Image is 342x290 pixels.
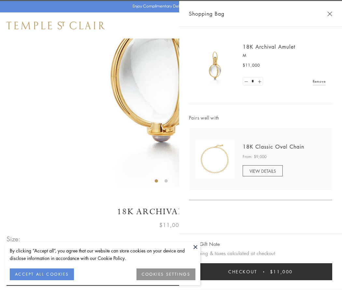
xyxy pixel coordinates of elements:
[195,46,235,85] img: 18K Archival Amulet
[243,43,295,50] a: 18K Archival Amulet
[136,268,195,280] button: COOKIES SETTINGS
[313,78,326,85] a: Remove
[270,268,293,275] span: $11,000
[243,143,304,150] a: 18K Classic Oval Chain
[189,9,224,18] span: Shopping Bag
[10,268,74,280] button: ACCEPT ALL COOKIES
[7,234,21,244] span: Size:
[189,114,332,121] span: Pairs well with
[243,165,283,176] a: VIEW DETAILS
[243,77,249,86] a: Set quantity to 0
[249,168,276,174] span: VIEW DETAILS
[133,3,207,9] p: Enjoy Complimentary Delivery & Returns
[7,22,105,29] img: Temple St. Clair
[243,153,266,160] span: From: $9,000
[256,77,263,86] a: Set quantity to 2
[189,263,332,280] button: Checkout $11,000
[243,62,260,69] span: $11,000
[159,221,183,229] span: $11,000
[7,206,335,217] h1: 18K Archival Amulet
[189,249,332,257] p: Shipping & taxes calculated at checkout
[228,268,257,275] span: Checkout
[10,247,195,262] div: By clicking “Accept all”, you agree that our website can store cookies on your device and disclos...
[327,11,332,16] button: Close Shopping Bag
[243,52,326,59] p: M
[189,240,220,248] button: Add Gift Note
[195,139,235,179] img: N88865-OV18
